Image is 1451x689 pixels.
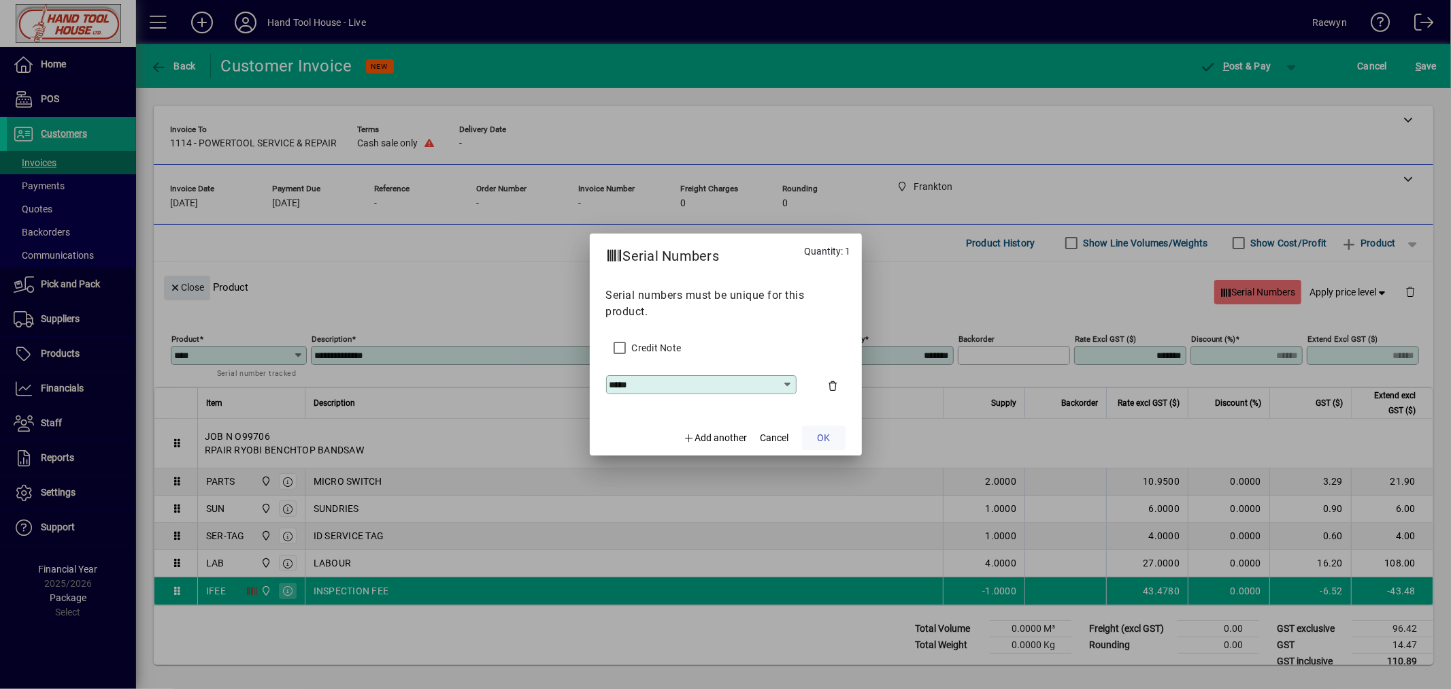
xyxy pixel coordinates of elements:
[753,426,797,450] button: Cancel
[590,234,736,273] h2: Serial Numbers
[817,431,830,445] span: OK
[794,234,862,274] div: Quantity: 1
[678,426,753,450] button: Add another
[606,287,846,320] p: Serial numbers must be unique for this product.
[802,426,846,450] button: OK
[761,431,789,445] span: Cancel
[695,432,748,443] span: Add another
[629,341,682,355] label: Credit Note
